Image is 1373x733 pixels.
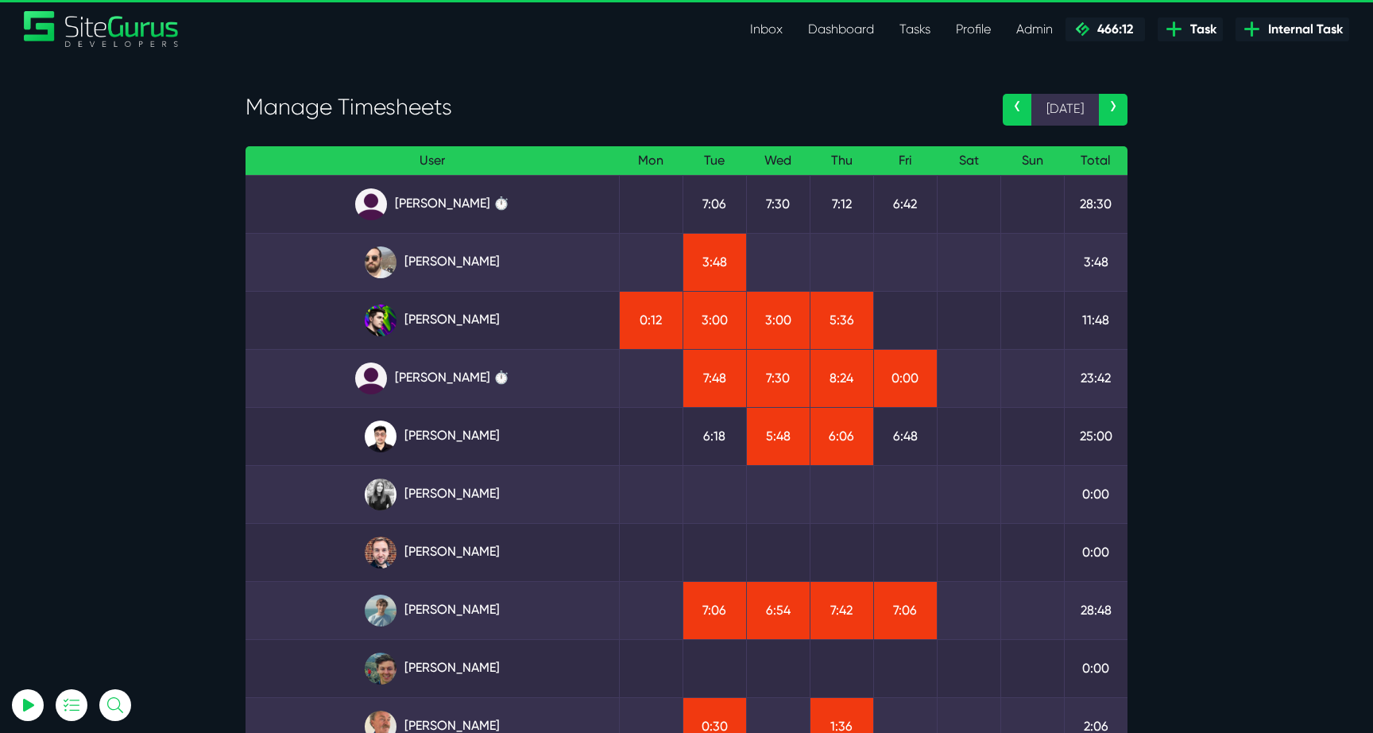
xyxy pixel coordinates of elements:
[683,349,746,407] td: 7:48
[258,653,606,685] a: [PERSON_NAME]
[746,349,810,407] td: 7:30
[746,146,810,176] th: Wed
[1064,407,1127,465] td: 25:00
[258,363,606,394] a: [PERSON_NAME] ⏱️
[1064,233,1127,291] td: 3:48
[355,363,387,394] img: default_qrqg0b.png
[1064,523,1127,581] td: 0:00
[683,581,746,639] td: 7:06
[810,175,873,233] td: 7:12
[1000,146,1064,176] th: Sun
[365,595,396,626] img: tkl4csrki1nqjgf0pb1z.png
[810,581,873,639] td: 7:42
[795,14,887,45] a: Dashboard
[937,146,1000,176] th: Sat
[746,581,810,639] td: 6:54
[746,175,810,233] td: 7:30
[810,407,873,465] td: 6:06
[746,407,810,465] td: 5:48
[1066,17,1145,41] a: 466:12
[873,581,937,639] td: 7:06
[365,246,396,278] img: ublsy46zpoyz6muduycb.jpg
[810,349,873,407] td: 8:24
[1064,146,1127,176] th: Total
[1262,20,1343,39] span: Internal Task
[683,233,746,291] td: 3:48
[1031,94,1099,126] span: [DATE]
[1236,17,1349,41] a: Internal Task
[355,188,387,220] img: default_qrqg0b.png
[1064,639,1127,697] td: 0:00
[258,595,606,626] a: [PERSON_NAME]
[1064,349,1127,407] td: 23:42
[746,291,810,349] td: 3:00
[1064,291,1127,349] td: 11:48
[1091,21,1133,37] span: 466:12
[943,14,1004,45] a: Profile
[1184,20,1216,39] span: Task
[873,146,937,176] th: Fri
[683,407,746,465] td: 6:18
[810,146,873,176] th: Thu
[683,146,746,176] th: Tue
[810,291,873,349] td: 5:36
[1158,17,1223,41] a: Task
[737,14,795,45] a: Inbox
[246,146,619,176] th: User
[24,11,180,47] a: SiteGurus
[258,421,606,452] a: [PERSON_NAME]
[1064,175,1127,233] td: 28:30
[24,11,180,47] img: Sitegurus Logo
[258,537,606,568] a: [PERSON_NAME]
[619,146,683,176] th: Mon
[683,175,746,233] td: 7:06
[1064,581,1127,639] td: 28:48
[873,349,937,407] td: 0:00
[1064,465,1127,523] td: 0:00
[365,421,396,452] img: xv1kmavyemxtguplm5ir.png
[258,188,606,220] a: [PERSON_NAME] ⏱️
[619,291,683,349] td: 0:12
[1004,14,1066,45] a: Admin
[683,291,746,349] td: 3:00
[365,537,396,568] img: tfogtqcjwjterk6idyiu.jpg
[873,407,937,465] td: 6:48
[1099,94,1127,126] a: ›
[258,246,606,278] a: [PERSON_NAME]
[365,304,396,336] img: rxuxidhawjjb44sgel4e.png
[365,653,396,685] img: esb8jb8dmrsykbqurfoz.jpg
[365,479,396,510] img: rgqpcqpgtbr9fmz9rxmm.jpg
[258,479,606,510] a: [PERSON_NAME]
[246,94,979,121] h3: Manage Timesheets
[1003,94,1031,126] a: ‹
[887,14,943,45] a: Tasks
[873,175,937,233] td: 6:42
[258,304,606,336] a: [PERSON_NAME]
